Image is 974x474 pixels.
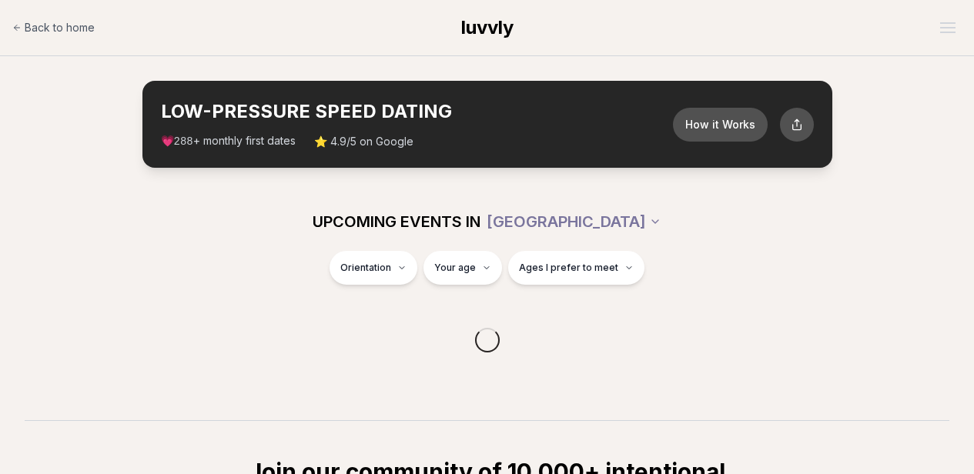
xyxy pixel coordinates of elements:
[508,251,644,285] button: Ages I prefer to meet
[519,262,618,274] span: Ages I prefer to meet
[314,134,413,149] span: ⭐ 4.9/5 on Google
[340,262,391,274] span: Orientation
[934,16,962,39] button: Open menu
[673,108,768,142] button: How it Works
[25,20,95,35] span: Back to home
[423,251,502,285] button: Your age
[12,12,95,43] a: Back to home
[461,15,514,40] a: luvvly
[487,205,661,239] button: [GEOGRAPHIC_DATA]
[174,135,193,148] span: 288
[461,16,514,38] span: luvvly
[330,251,417,285] button: Orientation
[161,133,296,149] span: 💗 + monthly first dates
[434,262,476,274] span: Your age
[313,211,480,232] span: UPCOMING EVENTS IN
[161,99,673,124] h2: LOW-PRESSURE SPEED DATING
